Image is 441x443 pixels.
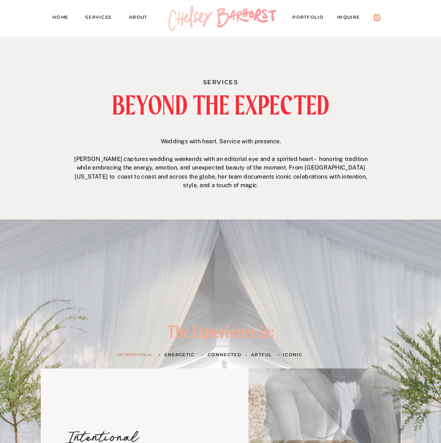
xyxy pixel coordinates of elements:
[129,13,154,23] a: About
[283,351,304,359] a: ICONIC
[85,13,118,23] a: Services
[52,13,75,23] a: Home
[337,13,367,23] a: Inquire
[244,351,248,359] h3: •
[251,351,272,359] a: artful
[276,351,281,359] h3: •
[164,351,198,359] a: Energetic
[70,137,371,192] p: Weddings with heart. Service with presence. [PERSON_NAME] captures wedding weekends with an edito...
[63,92,378,118] h2: BEYOND THE EXPECTED
[142,77,299,85] h1: Services
[208,351,242,359] a: Connected
[200,351,205,359] h3: •
[292,13,331,23] a: PORTFOLIO
[157,351,162,359] h3: •
[156,324,285,345] div: The Experience is:
[117,351,154,359] h3: INTENTIONAL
